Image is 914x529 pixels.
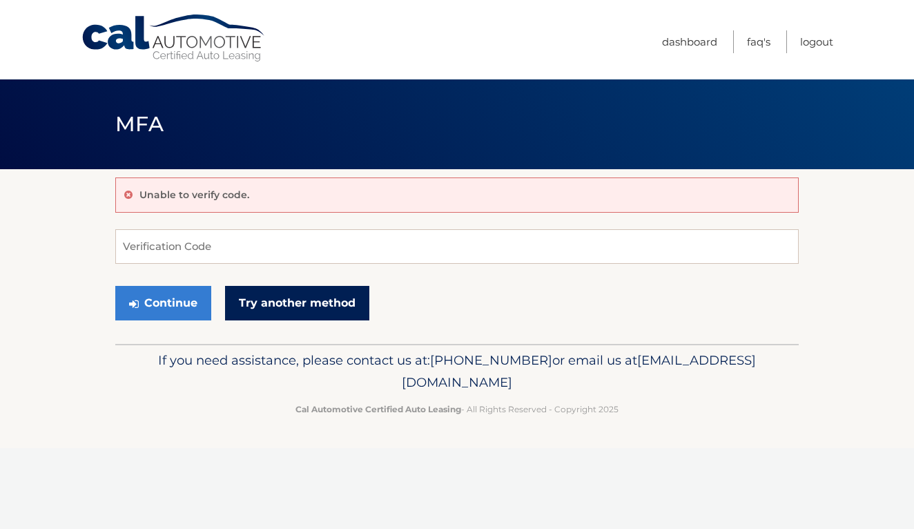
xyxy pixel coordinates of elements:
[124,402,790,416] p: - All Rights Reserved - Copyright 2025
[115,286,211,320] button: Continue
[225,286,369,320] a: Try another method
[139,189,249,201] p: Unable to verify code.
[115,111,164,137] span: MFA
[402,352,756,390] span: [EMAIL_ADDRESS][DOMAIN_NAME]
[800,30,833,53] a: Logout
[430,352,552,368] span: [PHONE_NUMBER]
[747,30,770,53] a: FAQ's
[124,349,790,394] p: If you need assistance, please contact us at: or email us at
[295,404,461,414] strong: Cal Automotive Certified Auto Leasing
[115,229,799,264] input: Verification Code
[662,30,717,53] a: Dashboard
[81,14,267,63] a: Cal Automotive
